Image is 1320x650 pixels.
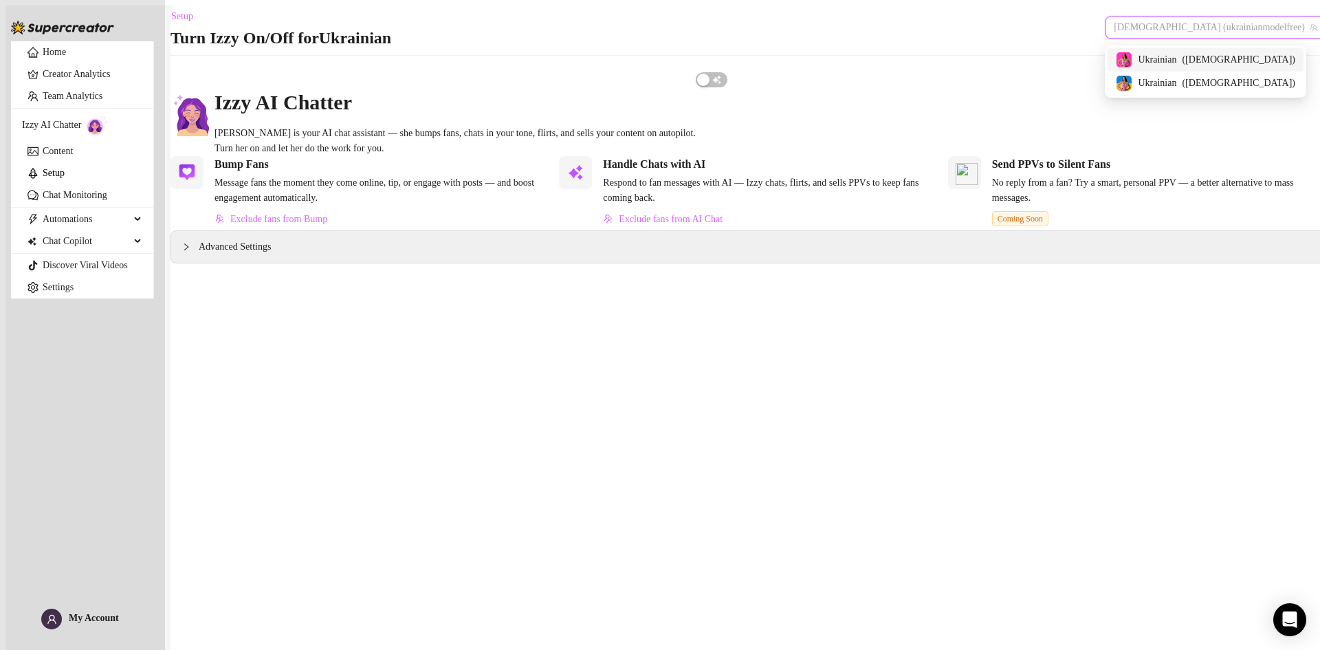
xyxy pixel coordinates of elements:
span: Advanced Settings [199,239,271,254]
button: Setup [170,6,204,28]
span: team [1310,23,1318,32]
span: Exclude fans from Bump [230,214,327,225]
img: Ukrainian [1116,52,1132,67]
div: [PERSON_NAME] is your AI chat assistant — she bumps fans, chats in your tone, flirts, and sells y... [214,126,696,156]
span: Ukrainian [1138,52,1176,67]
span: Coming Soon [992,211,1048,226]
div: Open Intercom Messenger [1273,603,1306,636]
h5: Send PPVs to Silent Fans [992,156,1110,173]
img: Izzy AI Chatter [170,72,214,156]
img: svg%3e [567,164,584,181]
span: Automations [43,208,130,230]
a: Content [43,146,73,156]
h5: Bump Fans [214,156,269,173]
img: AI Chatter [87,115,108,135]
h5: Handle Chats with AI [603,156,705,173]
span: Exclude fans from AI Chat [619,214,723,225]
span: Izzy AI Chatter [22,118,81,133]
span: Respond to fan messages with AI — Izzy chats, flirts, and sells PPVs to keep fans coming back. [603,175,936,206]
button: Exclude fans from Bump [214,208,328,230]
img: Chat Copilot [27,237,36,246]
span: ( [DEMOGRAPHIC_DATA] ) [1182,76,1295,91]
span: collapsed [182,243,190,251]
span: Chat Copilot [43,230,130,252]
span: thunderbolt [27,214,38,225]
a: Discover Viral Videos [43,260,128,270]
a: Setup [43,168,65,178]
img: silent-fans-ppv-o-N6Mmdf.svg [956,163,978,185]
button: Exclude fans from AI Chat [603,208,723,230]
span: Setup [171,11,193,22]
h2: Izzy AI Chatter [214,89,696,116]
img: Ukrainian [1116,76,1132,91]
a: Creator Analytics [43,63,142,85]
img: logo-BBDzfeDw.svg [11,21,114,34]
a: Chat Monitoring [43,190,107,200]
h3: Turn Izzy On/Off for Ukrainian [170,28,391,50]
img: svg%3e [215,214,225,224]
span: ( [DEMOGRAPHIC_DATA] ) [1182,52,1295,67]
img: svg%3e [179,164,195,181]
div: collapsed [182,239,199,254]
a: Team Analytics [43,91,102,101]
span: My Account [69,613,119,623]
span: Ukrainian (ukrainianmodelfree) [1114,17,1317,38]
a: Settings [43,282,74,292]
span: Message fans the moment they come online, tip, or engage with posts — and boost engagement automa... [214,175,548,206]
img: svg%3e [604,214,613,224]
a: Home [43,47,66,57]
span: Ukrainian [1138,76,1176,91]
span: user [47,614,57,625]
